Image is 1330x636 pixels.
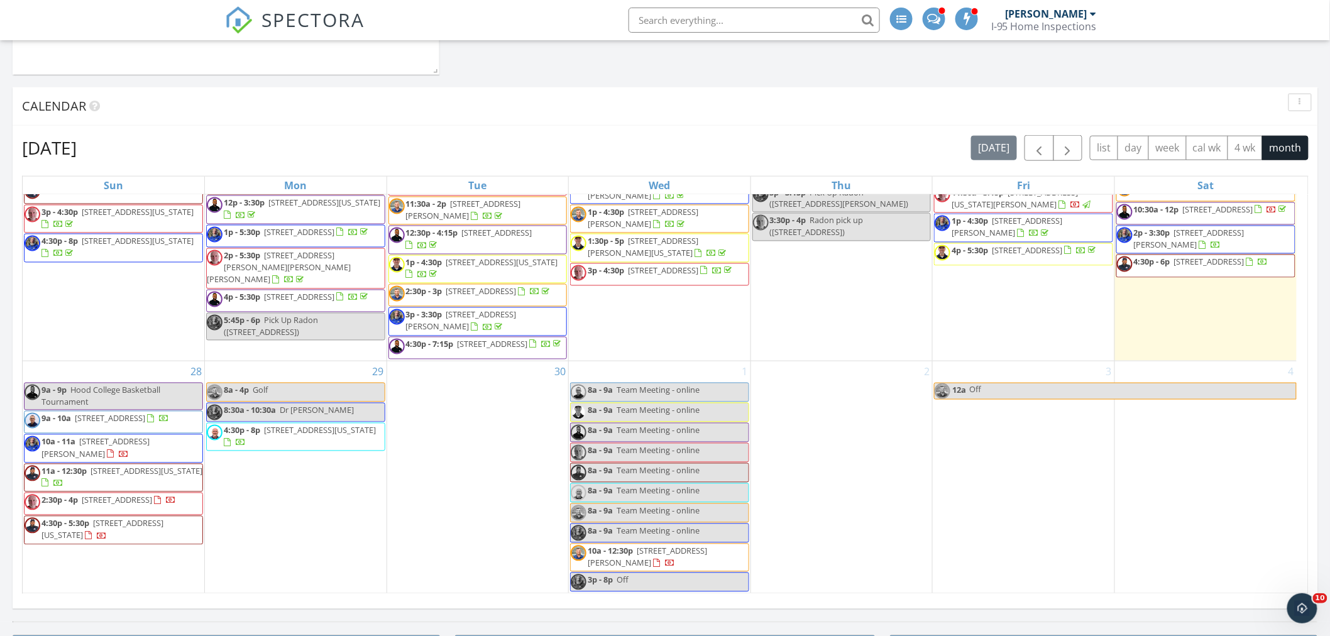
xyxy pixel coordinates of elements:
[406,339,564,350] a: 4:30p - 7:15p [STREET_ADDRESS]
[41,436,150,459] span: [STREET_ADDRESS][PERSON_NAME]
[205,361,387,593] td: Go to September 29, 2025
[921,361,932,381] a: Go to October 2, 2025
[1134,204,1289,216] a: 10:30a - 12p [STREET_ADDRESS]
[770,187,806,198] span: 3p - 3:15p
[370,361,387,381] a: Go to September 29, 2025
[1118,136,1149,160] button: day
[1183,204,1253,216] span: [STREET_ADDRESS]
[41,495,176,506] a: 2:30p - 4p [STREET_ADDRESS]
[571,405,586,420] img: josh_pic.png
[389,309,405,325] img: low_quality.jpg
[552,361,568,381] a: Go to September 30, 2025
[41,466,87,477] span: 11a - 12:30p
[952,383,967,399] span: 12a
[1186,136,1229,160] button: cal wk
[588,485,613,496] span: 8a - 9a
[25,385,40,400] img: daniel_transparent_photo.png
[750,81,933,361] td: Go to September 25, 2025
[570,205,749,233] a: 1p - 4:30p [STREET_ADDRESS][PERSON_NAME]
[25,518,40,534] img: head_shot_stephen.png
[406,228,458,239] span: 12:30p - 4:15p
[952,216,988,227] span: 1p - 4:30p
[75,413,145,424] span: [STREET_ADDRESS]
[569,361,751,593] td: Go to October 1, 2025
[588,207,624,218] span: 1p - 4:30p
[24,205,203,233] a: 3p - 4:30p [STREET_ADDRESS][US_STATE]
[933,81,1115,361] td: Go to September 26, 2025
[24,434,203,463] a: 10a - 11a [STREET_ADDRESS][PERSON_NAME]
[1134,256,1268,268] a: 4:30p - 6p [STREET_ADDRESS]
[41,207,78,218] span: 3p - 4:30p
[571,574,586,590] img: low_quality.jpg
[207,250,351,285] span: [STREET_ADDRESS][PERSON_NAME][PERSON_NAME][PERSON_NAME]
[770,187,909,210] span: Pick Up Radon ([STREET_ADDRESS][PERSON_NAME])
[935,216,950,231] img: low_quality.jpg
[41,466,202,489] a: 11a - 12:30p [STREET_ADDRESS][US_STATE]
[207,250,351,285] a: 2p - 5:30p [STREET_ADDRESS][PERSON_NAME][PERSON_NAME][PERSON_NAME]
[388,307,568,336] a: 3p - 3:30p [STREET_ADDRESS][PERSON_NAME]
[25,236,40,251] img: low_quality.jpg
[588,546,633,557] span: 10a - 12:30p
[588,465,613,476] span: 8a - 9a
[406,257,558,280] a: 1p - 4:30p [STREET_ADDRESS][US_STATE]
[388,255,568,283] a: 1p - 4:30p [STREET_ADDRESS][US_STATE]
[224,315,318,338] span: Pick Up Radon ([STREET_ADDRESS])
[830,177,854,194] a: Thursday
[388,284,568,307] a: 2:30p - 3p [STREET_ADDRESS]
[224,315,260,326] span: 5:45p - 6p
[1134,228,1170,239] span: 2p - 3:30p
[1053,135,1083,161] button: Next month
[588,265,624,277] span: 3p - 4:30p
[617,385,700,396] span: Team Meeting - online
[389,228,405,243] img: daniel_transparent_photo.png
[588,546,707,569] span: [STREET_ADDRESS][PERSON_NAME]
[588,445,613,456] span: 8a - 9a
[617,574,629,586] span: Off
[206,195,385,224] a: 12p - 3:30p [STREET_ADDRESS][US_STATE]
[41,436,75,447] span: 10a - 11a
[22,135,77,160] h2: [DATE]
[570,263,749,286] a: 3p - 4:30p [STREET_ADDRESS]
[1174,256,1245,268] span: [STREET_ADDRESS]
[41,236,78,247] span: 4:30p - 8p
[388,226,568,254] a: 12:30p - 4:15p [STREET_ADDRESS]
[617,445,700,456] span: Team Meeting - online
[389,286,405,302] img: head_shot.png
[406,199,447,210] span: 11:30a - 2p
[617,425,700,436] span: Team Meeting - online
[1025,135,1054,161] button: Previous month
[25,466,40,481] img: head_shot_stephen.png
[406,339,454,350] span: 4:30p - 7:15p
[571,236,586,251] img: josh_pic.png
[101,177,126,194] a: Sunday
[224,250,260,261] span: 2p - 5:30p
[935,245,950,261] img: josh_pic.png
[264,425,376,436] span: [STREET_ADDRESS][US_STATE]
[1114,81,1297,361] td: Go to September 27, 2025
[1228,136,1263,160] button: 4 wk
[571,546,586,561] img: head_shot.png
[264,292,334,303] span: [STREET_ADDRESS]
[41,436,150,459] a: 10a - 11a [STREET_ADDRESS][PERSON_NAME]
[41,518,163,541] a: 4:30p - 5:30p [STREET_ADDRESS][US_STATE]
[188,361,204,381] a: Go to September 28, 2025
[646,177,673,194] a: Wednesday
[1116,255,1295,277] a: 4:30p - 6p [STREET_ADDRESS]
[225,6,253,34] img: The Best Home Inspection Software - Spectora
[389,199,405,214] img: head_shot.png
[588,546,707,569] a: 10a - 12:30p [STREET_ADDRESS][PERSON_NAME]
[41,385,67,396] span: 9a - 9p
[617,525,700,537] span: Team Meeting - online
[588,177,698,200] a: [STREET_ADDRESS][PERSON_NAME]
[224,292,370,303] a: 4p - 5:30p [STREET_ADDRESS]
[280,405,354,416] span: Dr [PERSON_NAME]
[617,405,700,416] span: Team Meeting - online
[971,136,1017,160] button: [DATE]
[935,187,950,202] img: john.png
[224,292,260,303] span: 4p - 5:30p
[25,436,40,452] img: low_quality.jpg
[406,286,442,297] span: 2:30p - 3p
[406,309,517,332] span: [STREET_ADDRESS][PERSON_NAME]
[1313,593,1327,603] span: 10
[462,228,532,239] span: [STREET_ADDRESS]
